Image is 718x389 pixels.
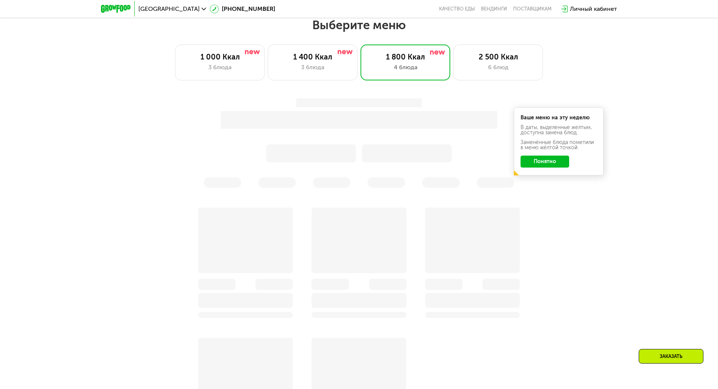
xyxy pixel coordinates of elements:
div: 3 блюда [276,63,350,72]
div: 1 800 Ккал [368,52,442,61]
div: В даты, выделенные желтым, доступна замена блюд. [521,125,597,135]
h2: Выберите меню [24,18,694,33]
div: Личный кабинет [570,4,617,13]
div: 1 000 Ккал [183,52,257,61]
span: [GEOGRAPHIC_DATA] [138,6,200,12]
div: Ваше меню на эту неделю [521,115,597,120]
div: 2 500 Ккал [461,52,535,61]
a: [PHONE_NUMBER] [210,4,275,13]
button: Понятно [521,156,569,168]
div: 3 блюда [183,63,257,72]
div: 4 блюда [368,63,442,72]
div: 6 блюд [461,63,535,72]
a: Качество еды [439,6,475,12]
div: Заменённые блюда пометили в меню жёлтой точкой. [521,140,597,150]
a: Вендинги [481,6,507,12]
div: 1 400 Ккал [276,52,350,61]
div: Заказать [639,349,703,364]
div: поставщикам [513,6,552,12]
